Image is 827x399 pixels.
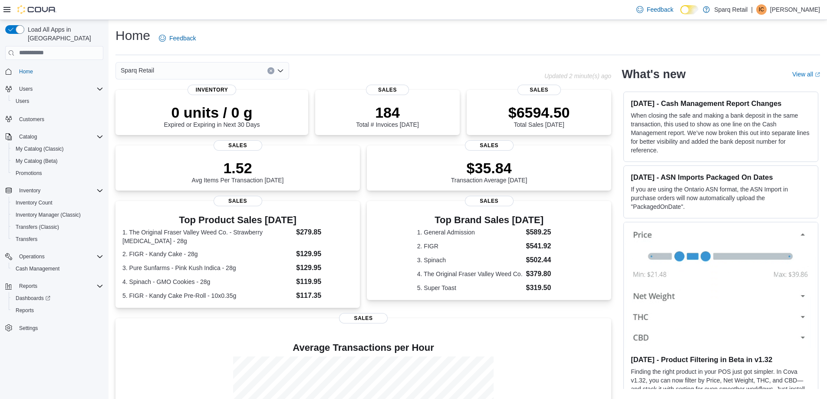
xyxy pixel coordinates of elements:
[12,198,56,208] a: Inventory Count
[2,280,107,292] button: Reports
[815,72,820,77] svg: External link
[277,67,284,74] button: Open list of options
[12,305,103,316] span: Reports
[296,277,353,287] dd: $119.95
[9,155,107,167] button: My Catalog (Beta)
[751,4,753,15] p: |
[24,25,103,43] span: Load All Apps in [GEOGRAPHIC_DATA]
[214,196,262,206] span: Sales
[792,71,820,78] a: View allExternal link
[16,323,103,333] span: Settings
[12,305,37,316] a: Reports
[622,67,685,81] h2: What's new
[633,1,677,18] a: Feedback
[296,290,353,301] dd: $117.35
[16,132,103,142] span: Catalog
[517,85,561,95] span: Sales
[12,210,103,220] span: Inventory Manager (Classic)
[12,144,67,154] a: My Catalog (Classic)
[121,65,154,76] span: Sparq Retail
[12,264,63,274] a: Cash Management
[366,85,409,95] span: Sales
[647,5,673,14] span: Feedback
[16,211,81,218] span: Inventory Manager (Classic)
[9,263,107,275] button: Cash Management
[296,227,353,237] dd: $279.85
[19,283,37,290] span: Reports
[155,30,199,47] a: Feedback
[680,5,699,14] input: Dark Mode
[19,116,44,123] span: Customers
[770,4,820,15] p: [PERSON_NAME]
[2,251,107,263] button: Operations
[12,156,103,166] span: My Catalog (Beta)
[17,5,56,14] img: Cova
[417,270,523,278] dt: 4. The Original Fraser Valley Weed Co.
[16,132,40,142] button: Catalog
[16,158,58,165] span: My Catalog (Beta)
[2,185,107,197] button: Inventory
[631,355,811,364] h3: [DATE] - Product Filtering in Beta in v1.32
[417,256,523,264] dt: 3. Spinach
[9,221,107,233] button: Transfers (Classic)
[16,84,36,94] button: Users
[9,209,107,221] button: Inventory Manager (Classic)
[9,95,107,107] button: Users
[16,66,103,77] span: Home
[16,251,48,262] button: Operations
[188,85,236,95] span: Inventory
[9,304,107,317] button: Reports
[508,104,570,121] p: $6594.50
[16,265,59,272] span: Cash Management
[16,66,36,77] a: Home
[759,4,764,15] span: IC
[169,34,196,43] span: Feedback
[2,83,107,95] button: Users
[12,234,103,244] span: Transfers
[631,185,811,211] p: If you are using the Ontario ASN format, the ASN Import in purchase orders will now automatically...
[19,68,33,75] span: Home
[16,295,50,302] span: Dashboards
[16,199,53,206] span: Inventory Count
[16,307,34,314] span: Reports
[417,228,523,237] dt: 1. General Admission
[192,159,284,177] p: 1.52
[526,255,561,265] dd: $502.44
[12,264,103,274] span: Cash Management
[16,236,37,243] span: Transfers
[417,284,523,292] dt: 5. Super Toast
[12,168,46,178] a: Promotions
[756,4,767,15] div: Isaac Castromayor
[296,263,353,273] dd: $129.95
[19,187,40,194] span: Inventory
[192,159,284,184] div: Avg Items Per Transaction [DATE]
[12,222,63,232] a: Transfers (Classic)
[19,253,45,260] span: Operations
[2,322,107,334] button: Settings
[9,197,107,209] button: Inventory Count
[2,65,107,78] button: Home
[12,96,33,106] a: Users
[16,145,64,152] span: My Catalog (Classic)
[9,167,107,179] button: Promotions
[526,269,561,279] dd: $379.80
[122,250,293,258] dt: 2. FIGR - Kandy Cake - 28g
[12,96,103,106] span: Users
[5,62,103,357] nav: Complex example
[465,196,514,206] span: Sales
[122,215,353,225] h3: Top Product Sales [DATE]
[12,156,61,166] a: My Catalog (Beta)
[122,291,293,300] dt: 5. FIGR - Kandy Cake Pre-Roll - 10x0.35g
[16,114,48,125] a: Customers
[12,293,54,303] a: Dashboards
[16,98,29,105] span: Users
[115,27,150,44] h1: Home
[356,104,418,121] p: 184
[9,233,107,245] button: Transfers
[508,104,570,128] div: Total Sales [DATE]
[526,227,561,237] dd: $589.25
[714,4,748,15] p: Sparq Retail
[12,293,103,303] span: Dashboards
[16,224,59,231] span: Transfers (Classic)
